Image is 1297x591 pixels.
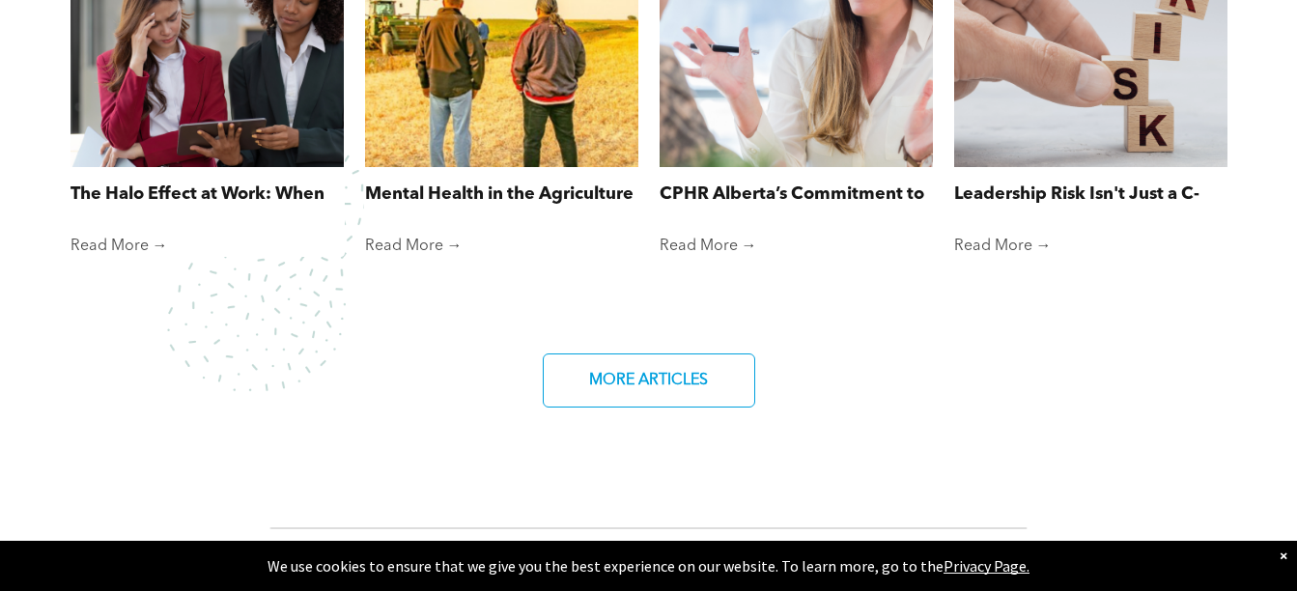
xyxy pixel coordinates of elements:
[954,182,1227,208] a: Leadership Risk Isn't Just a C-Suite Concern
[944,556,1029,576] a: Privacy Page.
[365,237,638,256] a: Read More →
[954,237,1227,256] a: Read More →
[365,182,638,208] a: Mental Health in the Agriculture Industry
[543,353,755,408] a: MORE ARTICLES
[582,362,715,400] span: MORE ARTICLES
[70,237,344,256] a: Read More →
[660,237,933,256] a: Read More →
[70,182,344,208] a: The Halo Effect at Work: When First Impressions Cloud Fair Judgment
[660,182,933,208] a: CPHR Alberta’s Commitment to Supporting Reservists
[1280,546,1287,565] div: Dismiss notification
